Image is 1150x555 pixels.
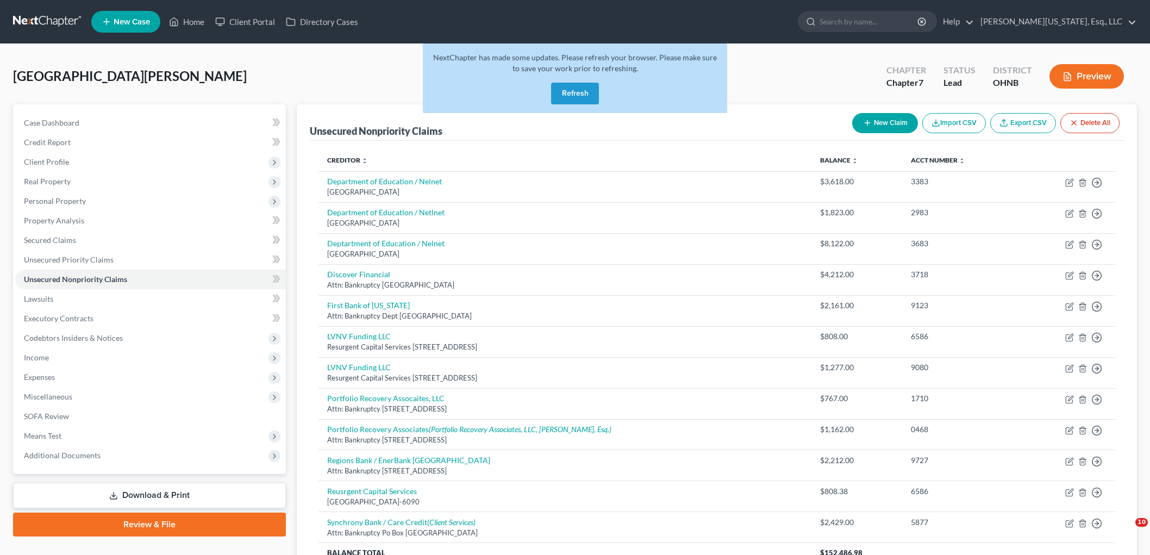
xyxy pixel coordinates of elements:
[820,424,893,435] div: $1,162.00
[959,158,965,164] i: unfold_more
[433,53,717,73] span: NextChapter has made some updates. Please refresh your browser. Please make sure to save your wor...
[911,424,1011,435] div: 0468
[327,342,803,352] div: Resurgent Capital Services [STREET_ADDRESS]
[820,517,893,528] div: $2,429.00
[327,404,803,414] div: Attn: Bankruptcy [STREET_ADDRESS]
[886,77,926,89] div: Chapter
[820,156,858,164] a: Balance unfold_more
[310,124,442,138] div: Unsecured Nonpriority Claims
[911,362,1011,373] div: 9080
[327,363,391,372] a: LVNV Funding LLC
[820,269,893,280] div: $4,212.00
[24,411,69,421] span: SOFA Review
[24,216,84,225] span: Property Analysis
[327,332,391,341] a: LVNV Funding LLC
[15,230,286,250] a: Secured Claims
[15,309,286,328] a: Executory Contracts
[114,18,150,26] span: New Case
[820,300,893,311] div: $2,161.00
[911,517,1011,528] div: 5877
[24,431,61,440] span: Means Test
[820,393,893,404] div: $767.00
[886,64,926,77] div: Chapter
[24,177,71,186] span: Real Property
[327,218,803,228] div: [GEOGRAPHIC_DATA]
[24,118,79,127] span: Case Dashboard
[975,12,1136,32] a: [PERSON_NAME][US_STATE], Esq., LLC
[15,113,286,133] a: Case Dashboard
[911,300,1011,311] div: 9123
[24,392,72,401] span: Miscellaneous
[15,250,286,270] a: Unsecured Priority Claims
[24,451,101,460] span: Additional Documents
[327,456,490,465] a: Regions Bank / EnerBank [GEOGRAPHIC_DATA]
[24,353,49,362] span: Income
[327,528,803,538] div: Attn: Bankruptcy Po Box [GEOGRAPHIC_DATA]
[852,113,918,133] button: New Claim
[943,77,976,89] div: Lead
[551,83,599,104] button: Refresh
[327,517,476,527] a: Synchrony Bank / Care Credit(Client Services)
[327,187,803,197] div: [GEOGRAPHIC_DATA]
[327,487,417,496] a: Reusrgent Capital Services
[943,64,976,77] div: Status
[24,255,114,264] span: Unsecured Priority Claims
[911,393,1011,404] div: 1710
[327,280,803,290] div: Attn: Bankruptcy [GEOGRAPHIC_DATA]
[15,211,286,230] a: Property Analysis
[13,483,286,508] a: Download & Print
[911,331,1011,342] div: 6586
[1113,518,1139,544] iframe: Intercom live chat
[820,455,893,466] div: $2,212.00
[24,333,123,342] span: Codebtors Insiders & Notices
[911,269,1011,280] div: 3718
[429,425,611,434] i: (Portfolio Recovery Associates, LLC, [PERSON_NAME], Esq.)
[327,301,410,310] a: First Bank of [US_STATE]
[1060,113,1120,133] button: Delete All
[911,176,1011,187] div: 3383
[937,12,974,32] a: Help
[327,311,803,321] div: Attn: Bankruptcy Dept [GEOGRAPHIC_DATA]
[990,113,1056,133] a: Export CSV
[15,133,286,152] a: Credit Report
[911,455,1011,466] div: 9727
[911,486,1011,497] div: 6586
[820,11,919,32] input: Search by name...
[327,497,803,507] div: [GEOGRAPHIC_DATA]-6090
[24,157,69,166] span: Client Profile
[327,435,803,445] div: Attn: Bankruptcy [STREET_ADDRESS]
[852,158,858,164] i: unfold_more
[15,407,286,426] a: SOFA Review
[24,235,76,245] span: Secured Claims
[820,331,893,342] div: $808.00
[15,289,286,309] a: Lawsuits
[24,275,127,284] span: Unsecured Nonpriority Claims
[24,196,86,205] span: Personal Property
[820,176,893,187] div: $3,618.00
[993,64,1032,77] div: District
[327,270,390,279] a: Discover Financial
[361,158,368,164] i: unfold_more
[327,177,442,186] a: Department of Education / Nelnet
[13,68,247,84] span: [GEOGRAPHIC_DATA][PERSON_NAME]
[327,208,445,217] a: Department of Education / Netlnet
[911,156,965,164] a: Acct Number unfold_more
[24,294,53,303] span: Lawsuits
[820,207,893,218] div: $1,823.00
[911,207,1011,218] div: 2983
[210,12,280,32] a: Client Portal
[327,249,803,259] div: [GEOGRAPHIC_DATA]
[918,77,923,88] span: 7
[15,270,286,289] a: Unsecured Nonpriority Claims
[1049,64,1124,89] button: Preview
[327,156,368,164] a: Creditor unfold_more
[327,373,803,383] div: Resurgent Capital Services [STREET_ADDRESS]
[327,239,445,248] a: Deptartment of Education / Nelnet
[13,513,286,537] a: Review & File
[164,12,210,32] a: Home
[922,113,986,133] button: Import CSV
[427,517,476,527] i: (Client Services)
[820,486,893,497] div: $808.38
[820,238,893,249] div: $8,122.00
[911,238,1011,249] div: 3683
